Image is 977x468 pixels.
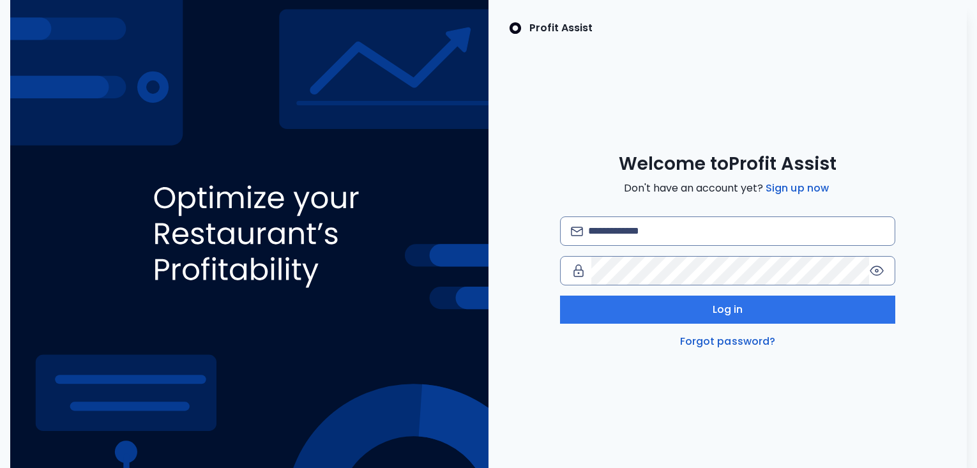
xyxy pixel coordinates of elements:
a: Forgot password? [678,334,778,349]
img: email [571,227,583,236]
button: Log in [560,296,895,324]
a: Sign up now [763,181,831,196]
span: Don't have an account yet? [624,181,831,196]
p: Profit Assist [529,20,593,36]
img: SpotOn Logo [509,20,522,36]
span: Welcome to Profit Assist [619,153,837,176]
span: Log in [713,302,743,317]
